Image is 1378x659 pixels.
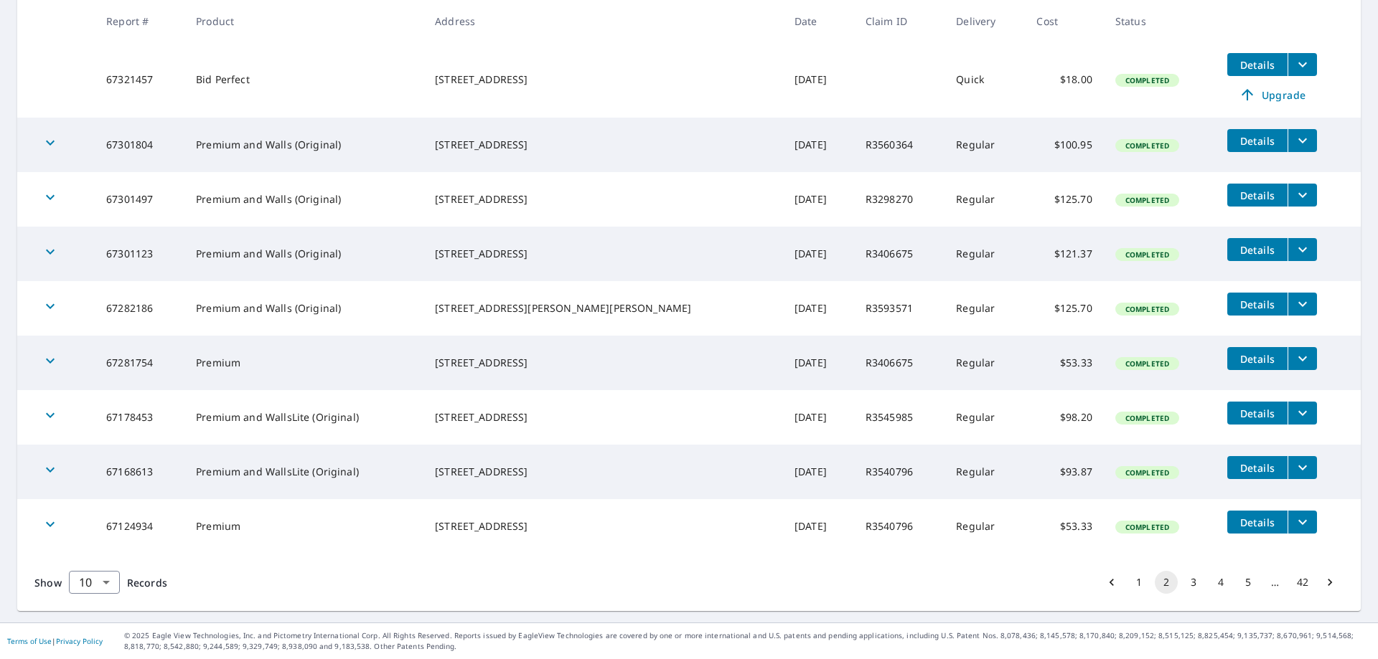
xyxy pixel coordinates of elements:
td: $98.20 [1025,390,1103,445]
button: filesDropdownBtn-67178453 [1288,402,1317,425]
div: [STREET_ADDRESS][PERSON_NAME][PERSON_NAME] [435,301,772,316]
td: [DATE] [783,445,854,499]
span: Details [1236,298,1279,311]
td: [DATE] [783,281,854,336]
span: Completed [1117,522,1178,532]
button: detailsBtn-67168613 [1227,456,1288,479]
span: Details [1236,352,1279,366]
span: Records [127,576,167,589]
span: Completed [1117,359,1178,369]
span: Details [1236,243,1279,257]
button: Go to page 42 [1291,571,1314,594]
div: [STREET_ADDRESS] [435,138,772,152]
td: R3406675 [854,336,945,390]
div: [STREET_ADDRESS] [435,192,772,207]
td: Quick [945,42,1025,118]
div: [STREET_ADDRESS] [435,519,772,534]
p: | [7,637,103,645]
td: Regular [945,499,1025,554]
span: Show [34,576,62,589]
td: 67124934 [95,499,184,554]
button: detailsBtn-67281754 [1227,347,1288,370]
td: Premium and Walls (Original) [184,118,423,172]
button: Go to page 1 [1128,571,1150,594]
td: 67301123 [95,227,184,281]
button: Go to page 4 [1209,571,1232,594]
td: $121.37 [1025,227,1103,281]
td: 67301804 [95,118,184,172]
td: Premium and WallsLite (Original) [184,445,423,499]
td: [DATE] [783,227,854,281]
div: [STREET_ADDRESS] [435,465,772,479]
button: Go to page 3 [1182,571,1205,594]
button: detailsBtn-67301123 [1227,238,1288,261]
button: page 2 [1155,571,1178,594]
td: $93.87 [1025,445,1103,499]
td: 67178453 [95,390,184,445]
td: Premium and WallsLite (Original) [184,390,423,445]
td: Regular [945,390,1025,445]
span: Completed [1117,195,1178,205]
td: 67321457 [95,42,184,118]
span: Details [1236,189,1279,202]
span: Details [1236,134,1279,148]
td: R3560364 [854,118,945,172]
td: 67282186 [95,281,184,336]
td: R3545985 [854,390,945,445]
button: detailsBtn-67321457 [1227,53,1288,76]
td: Premium and Walls (Original) [184,227,423,281]
button: Go to next page [1318,571,1341,594]
td: [DATE] [783,172,854,227]
td: Regular [945,281,1025,336]
button: detailsBtn-67282186 [1227,293,1288,316]
td: [DATE] [783,336,854,390]
div: 10 [69,562,120,602]
a: Privacy Policy [56,636,103,646]
td: R3298270 [854,172,945,227]
td: Regular [945,445,1025,499]
td: Regular [945,227,1025,281]
button: detailsBtn-67178453 [1227,402,1288,425]
p: © 2025 Eagle View Technologies, Inc. and Pictometry International Corp. All Rights Reserved. Repo... [124,630,1371,652]
a: Terms of Use [7,636,52,646]
div: [STREET_ADDRESS] [435,72,772,87]
td: Regular [945,118,1025,172]
td: Premium and Walls (Original) [184,281,423,336]
td: Premium [184,499,423,554]
td: Premium and Walls (Original) [184,172,423,227]
td: 67168613 [95,445,184,499]
td: $53.33 [1025,336,1103,390]
span: Details [1236,407,1279,420]
button: filesDropdownBtn-67282186 [1288,293,1317,316]
button: detailsBtn-67124934 [1227,511,1288,534]
td: Premium [184,336,423,390]
div: … [1264,575,1287,589]
div: Show 10 records [69,571,120,594]
nav: pagination navigation [1098,571,1344,594]
span: Details [1236,461,1279,475]
span: Details [1236,58,1279,72]
button: Go to previous page [1100,571,1123,594]
td: 67281754 [95,336,184,390]
button: detailsBtn-67301804 [1227,129,1288,152]
td: R3540796 [854,445,945,499]
td: Regular [945,172,1025,227]
button: filesDropdownBtn-67301497 [1288,184,1317,207]
button: filesDropdownBtn-67281754 [1288,347,1317,370]
td: [DATE] [783,118,854,172]
td: R3593571 [854,281,945,336]
td: R3406675 [854,227,945,281]
div: [STREET_ADDRESS] [435,247,772,261]
button: filesDropdownBtn-67168613 [1288,456,1317,479]
span: Completed [1117,413,1178,423]
button: filesDropdownBtn-67124934 [1288,511,1317,534]
td: R3540796 [854,499,945,554]
td: 67301497 [95,172,184,227]
span: Details [1236,516,1279,529]
button: filesDropdownBtn-67301123 [1288,238,1317,261]
span: Completed [1117,75,1178,85]
td: [DATE] [783,390,854,445]
td: Bid Perfect [184,42,423,118]
td: $53.33 [1025,499,1103,554]
span: Upgrade [1236,86,1308,103]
